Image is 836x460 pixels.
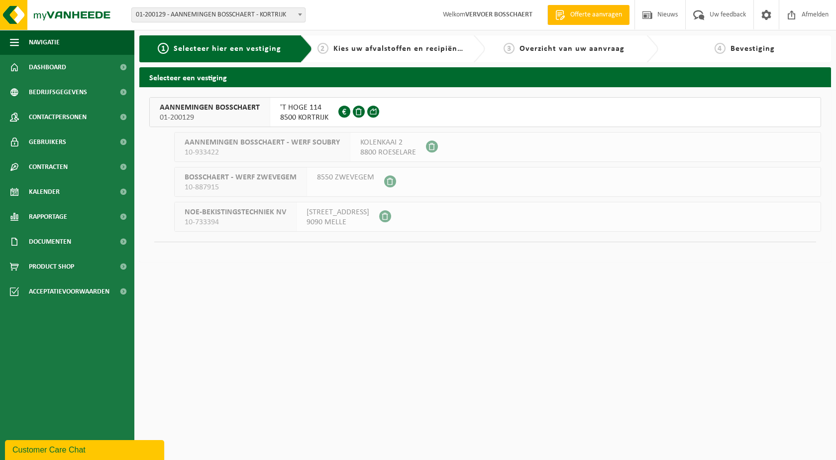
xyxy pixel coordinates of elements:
span: Overzicht van uw aanvraag [520,45,625,53]
a: Offerte aanvragen [547,5,629,25]
span: Bedrijfsgegevens [29,80,87,105]
span: Navigatie [29,30,60,55]
span: 10-733394 [185,217,286,227]
span: 8550 ZWEVEGEM [317,172,374,182]
span: 01-200129 - AANNEMINGEN BOSSCHAERT - KORTRIJK [131,7,306,22]
span: 1 [158,43,169,54]
button: AANNEMINGEN BOSSCHAERT 01-200129 'T HOGE 1148500 KORTRIJK [149,97,821,127]
iframe: chat widget [5,438,166,460]
span: 'T HOGE 114 [280,103,328,113]
span: Contactpersonen [29,105,87,130]
span: 4 [715,43,726,54]
span: AANNEMINGEN BOSSCHAERT - WERF SOUBRY [185,138,340,148]
span: 10-933422 [185,148,340,157]
span: Documenten [29,229,71,254]
span: KOLENKAAI 2 [360,138,416,148]
span: 8800 ROESELARE [360,148,416,157]
span: Dashboard [29,55,66,80]
span: Bevestiging [731,45,775,53]
span: Contracten [29,154,68,179]
span: Kalender [29,179,60,204]
span: 10-887915 [185,182,297,192]
span: 3 [504,43,515,54]
span: Product Shop [29,254,74,279]
strong: VERVOER BOSSCHAERT [465,11,532,18]
span: 8500 KORTRIJK [280,113,328,123]
span: 9090 MELLE [307,217,369,227]
span: NOE-BEKISTINGSTECHNIEK NV [185,207,286,217]
span: Rapportage [29,204,67,229]
span: Selecteer hier een vestiging [174,45,281,53]
span: 01-200129 [160,113,260,123]
span: [STREET_ADDRESS] [307,207,369,217]
span: Gebruikers [29,130,66,154]
span: Acceptatievoorwaarden [29,279,109,304]
h2: Selecteer een vestiging [139,67,831,87]
span: Kies uw afvalstoffen en recipiënten [333,45,470,53]
span: AANNEMINGEN BOSSCHAERT [160,103,260,113]
span: 01-200129 - AANNEMINGEN BOSSCHAERT - KORTRIJK [132,8,305,22]
span: BOSSCHAERT - WERF ZWEVEGEM [185,172,297,182]
span: Offerte aanvragen [568,10,625,20]
span: 2 [317,43,328,54]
